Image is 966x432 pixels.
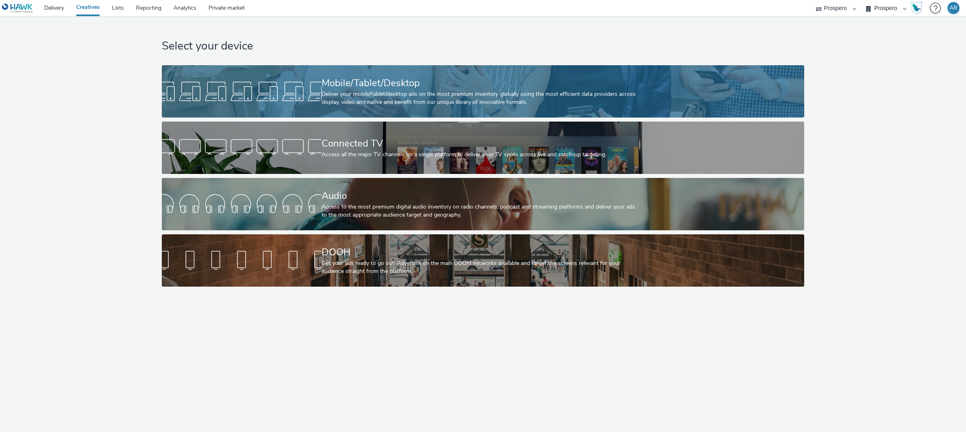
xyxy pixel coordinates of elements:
[322,203,641,219] div: Access to the most premium digital audio inventory on radio channels, podcast and streaming platf...
[162,122,804,174] a: Connected TVAccess all the major TV channels on a single platform to deliver your TV spots across...
[949,2,958,14] div: AR
[322,136,641,151] div: Connected TV
[162,178,804,230] a: AudioAccess to the most premium digital audio inventory on radio channels, podcast and streaming ...
[910,2,923,14] img: Hawk Academy
[322,76,641,90] div: Mobile/Tablet/Desktop
[322,151,641,159] div: Access all the major TV channels on a single platform to deliver your TV spots across live and ca...
[322,259,641,276] div: Get your ads ready to go out! Advertise on the main DOOH networks available and target the screen...
[322,245,641,259] div: DOOH
[2,3,33,13] img: undefined Logo
[162,65,804,118] a: Mobile/Tablet/DesktopDeliver your mobile/tablet/desktop ads on the most premium inventory globall...
[322,189,641,203] div: Audio
[162,39,804,54] h1: Select your device
[322,90,641,107] div: Deliver your mobile/tablet/desktop ads on the most premium inventory globally using the most effi...
[910,2,926,14] a: Hawk Academy
[162,234,804,287] a: DOOHGet your ads ready to go out! Advertise on the main DOOH networks available and target the sc...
